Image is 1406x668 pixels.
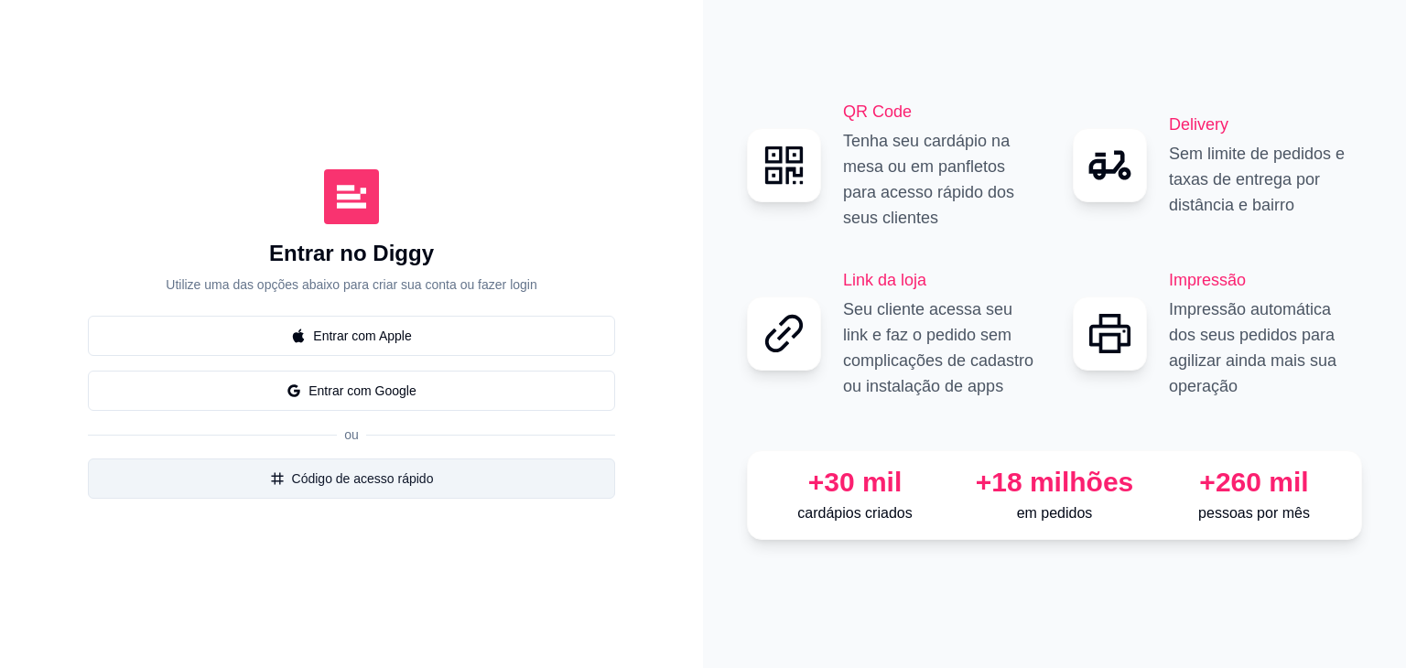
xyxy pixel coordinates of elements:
p: Sem limite de pedidos e taxas de entrega por distância e bairro [1169,141,1362,218]
div: +260 mil [1162,466,1347,499]
p: Utilize uma das opções abaixo para criar sua conta ou fazer login [166,275,536,294]
h2: Impressão [1169,267,1362,293]
p: Seu cliente acessa seu link e faz o pedido sem complicações de cadastro ou instalação de apps [843,296,1036,399]
button: numberCódigo de acesso rápido [88,458,615,499]
span: number [270,471,285,486]
p: pessoas por mês [1162,502,1347,524]
p: Tenha seu cardápio na mesa ou em panfletos para acesso rápido dos seus clientes [843,128,1036,231]
p: cardápios criados [762,502,947,524]
h2: Delivery [1169,112,1362,137]
button: appleEntrar com Apple [88,316,615,356]
p: Impressão automática dos seus pedidos para agilizar ainda mais sua operação [1169,296,1362,399]
div: +18 milhões [962,466,1147,499]
span: google [287,383,301,398]
h2: Link da loja [843,267,1036,293]
img: Diggy [324,169,379,224]
span: apple [291,329,306,343]
h2: QR Code [843,99,1036,124]
div: +30 mil [762,466,947,499]
button: googleEntrar com Google [88,371,615,411]
span: ou [337,427,366,442]
h1: Entrar no Diggy [269,239,434,268]
p: em pedidos [962,502,1147,524]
